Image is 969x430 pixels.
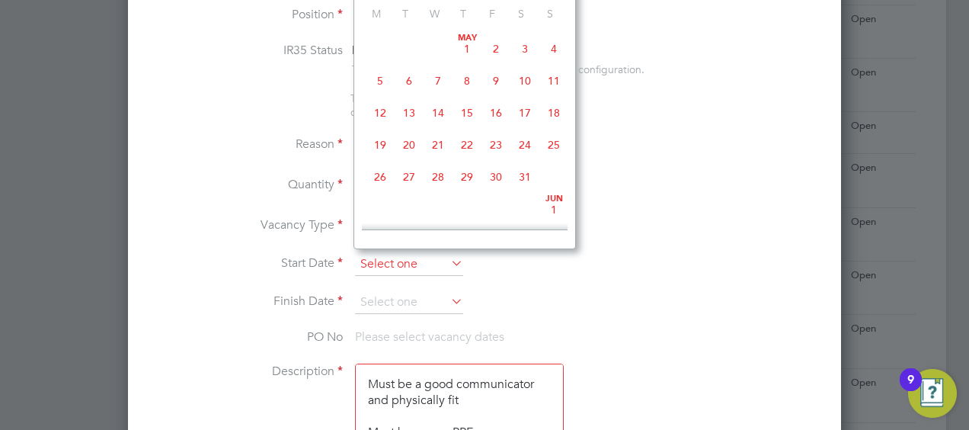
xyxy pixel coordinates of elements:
span: 20 [395,130,424,159]
span: 17 [510,98,539,127]
label: Start Date [152,255,343,271]
span: 30 [481,162,510,191]
span: 29 [453,162,481,191]
label: Quantity [152,177,343,193]
span: 16 [481,98,510,127]
span: S [536,7,564,21]
span: 6 [395,66,424,95]
span: 31 [510,162,539,191]
label: Position [152,7,343,23]
span: Please select vacancy dates [355,329,504,345]
span: 13 [395,98,424,127]
label: Reason [152,136,343,152]
span: 14 [424,98,453,127]
span: 5 [366,66,395,95]
label: Vacancy Type [152,217,343,233]
span: 18 [539,98,568,127]
span: 27 [395,162,424,191]
span: 3 [510,34,539,63]
span: 12 [366,98,395,127]
span: 1 [539,195,568,224]
span: 2 [481,34,510,63]
span: 21 [424,130,453,159]
span: F [478,7,507,21]
label: IR35 Status [152,43,343,59]
span: Disabled for this client. [352,43,476,58]
span: The status determination for this position can be updated after creating the vacancy [350,91,556,119]
span: S [507,7,536,21]
span: 28 [424,162,453,191]
label: Finish Date [152,294,343,310]
span: 23 [481,130,510,159]
span: 7 [424,66,453,95]
input: Select one [355,291,463,314]
span: May [453,34,481,42]
span: T [391,7,420,21]
span: 26 [366,162,395,191]
span: T [449,7,478,21]
button: Open Resource Center, 9 new notifications [908,369,957,418]
span: 10 [510,66,539,95]
span: 22 [453,130,481,159]
span: 25 [539,130,568,159]
span: 24 [510,130,539,159]
label: Description [152,364,343,380]
div: 9 [907,380,914,400]
span: Jun [539,195,568,203]
span: 9 [481,66,510,95]
span: 1 [453,34,481,63]
span: 15 [453,98,481,127]
span: 11 [539,66,568,95]
span: 8 [453,66,481,95]
input: Select one [355,253,463,276]
div: This feature can be enabled under this client's configuration. [352,59,644,76]
label: PO No [152,329,343,345]
span: 19 [366,130,395,159]
span: 4 [539,34,568,63]
span: M [362,7,391,21]
span: W [420,7,449,21]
